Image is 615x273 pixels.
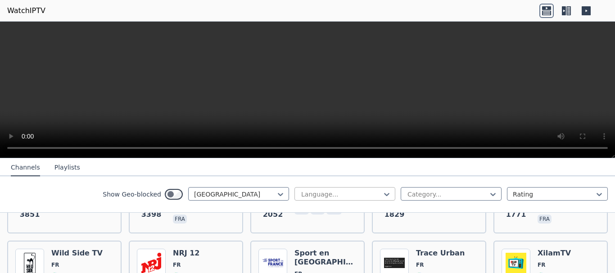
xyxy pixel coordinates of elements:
span: 1771 [506,209,526,220]
h6: Trace Urban [416,249,466,258]
h6: Sport en [GEOGRAPHIC_DATA] [294,249,357,267]
span: 3851 [20,209,40,220]
p: fra [173,215,187,224]
h6: Wild Side TV [51,249,103,258]
span: FR [416,261,424,269]
button: Channels [11,159,40,176]
h6: XilamTV [538,249,579,258]
span: 3398 [141,209,162,220]
label: Show Geo-blocked [103,190,161,199]
p: fra [538,215,552,224]
button: Playlists [54,159,80,176]
a: WatchIPTV [7,5,45,16]
span: FR [538,261,545,269]
span: FR [51,261,59,269]
h6: NRJ 12 [173,249,213,258]
span: 2052 [263,209,283,220]
span: 1829 [384,209,405,220]
span: FR [173,261,181,269]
